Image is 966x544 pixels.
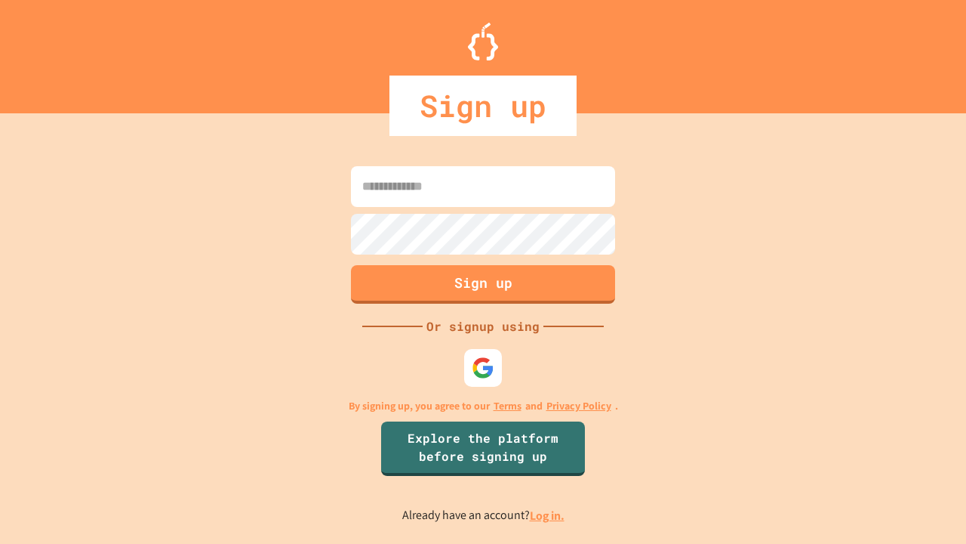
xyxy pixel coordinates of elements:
[472,357,494,379] img: google-icon.svg
[494,398,521,414] a: Terms
[381,422,585,476] a: Explore the platform before signing up
[530,508,565,524] a: Log in.
[402,506,565,525] p: Already have an account?
[423,317,543,335] div: Or signup using
[389,76,577,136] div: Sign up
[546,398,611,414] a: Privacy Policy
[351,265,615,304] button: Sign up
[349,398,618,414] p: By signing up, you agree to our and .
[468,23,498,60] img: Logo.svg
